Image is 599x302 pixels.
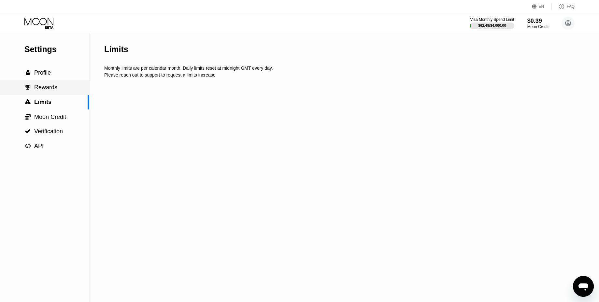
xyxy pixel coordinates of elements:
[539,4,544,9] div: EN
[104,45,128,54] div: Limits
[34,128,63,135] span: Verification
[532,3,552,10] div: EN
[573,276,594,297] iframe: Button to launch messaging window
[470,17,514,22] div: Visa Monthly Spend Limit
[104,65,583,71] div: Monthly limits are per calendar month. Daily limits reset at midnight GMT every day.
[24,99,31,105] div: 
[34,84,57,91] span: Rewards
[470,17,514,29] div: Visa Monthly Spend Limit$62.49/$4,000.00
[25,113,31,120] span: 
[24,45,89,54] div: Settings
[34,99,51,105] span: Limits
[24,70,31,76] div: 
[552,3,575,10] div: FAQ
[104,72,583,78] div: Please reach out to support to request a limits increase
[26,70,30,76] span: 
[24,143,31,149] div: 
[567,4,575,9] div: FAQ
[527,18,549,29] div: $0.39Moon Credit
[25,143,31,149] span: 
[527,18,549,24] div: $0.39
[25,128,31,134] span: 
[478,23,506,27] div: $62.49 / $4,000.00
[24,84,31,90] div: 
[34,69,51,76] span: Profile
[34,114,66,120] span: Moon Credit
[24,128,31,134] div: 
[25,84,31,90] span: 
[34,143,44,149] span: API
[25,99,31,105] span: 
[527,24,549,29] div: Moon Credit
[24,113,31,120] div: 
